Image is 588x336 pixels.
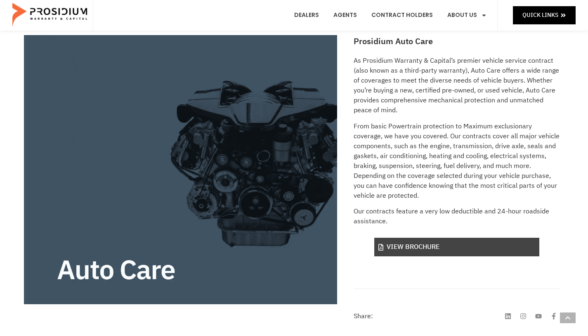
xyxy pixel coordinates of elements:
[522,10,558,20] span: Quick Links
[354,206,560,226] p: Our contracts feature a very low deductible and 24-hour roadside assistance.
[354,313,373,319] h4: Share:
[354,35,560,47] h2: Prosidium Auto Care
[374,238,539,256] a: View Brochure
[513,6,576,24] a: Quick Links
[354,56,560,115] p: As Prosidium Warranty & Capital’s premier vehicle service contract (also known as a third-party w...
[354,121,560,201] p: From basic Powertrain protection to Maximum exclusionary coverage, we have you covered. Our contr...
